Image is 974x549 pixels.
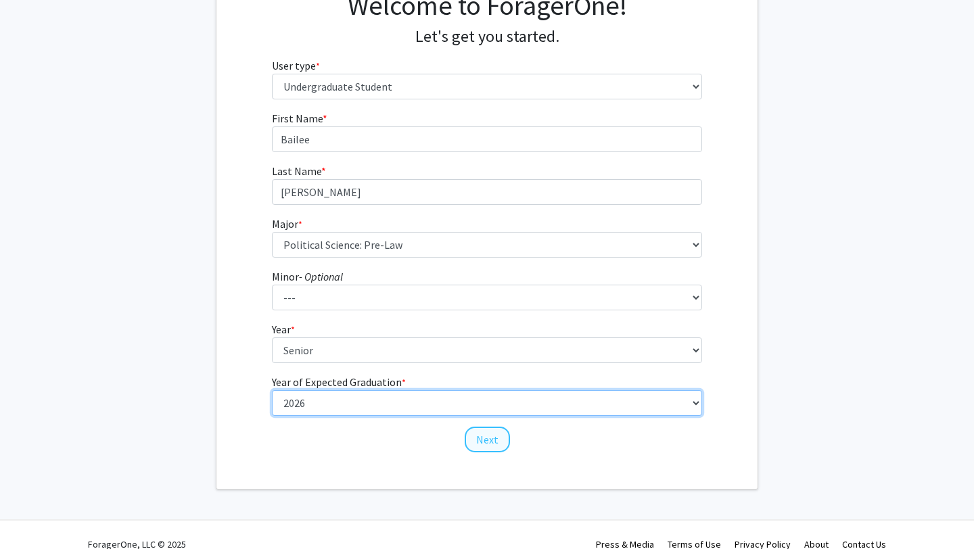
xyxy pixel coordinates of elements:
iframe: Chat [10,488,57,539]
label: User type [272,57,320,74]
label: Major [272,216,302,232]
span: First Name [272,112,323,125]
button: Next [465,427,510,452]
label: Year [272,321,295,337]
label: Minor [272,268,343,285]
label: Year of Expected Graduation [272,374,406,390]
i: - Optional [299,270,343,283]
h4: Let's get you started. [272,27,703,47]
span: Last Name [272,164,321,178]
